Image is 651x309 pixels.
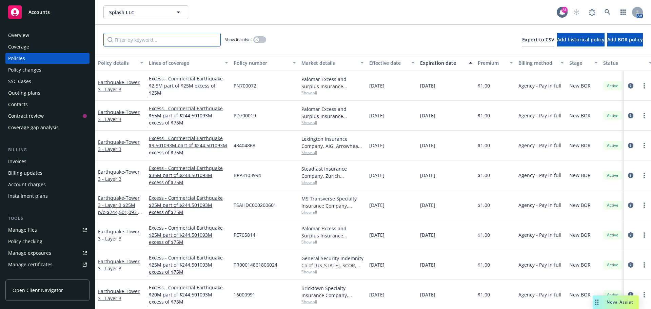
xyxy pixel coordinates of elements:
[518,82,561,89] span: Agency - Pay in full
[478,261,490,268] span: $1.00
[420,142,435,149] span: [DATE]
[234,291,255,298] span: 16000991
[369,142,384,149] span: [DATE]
[8,111,44,121] div: Contract review
[518,112,561,119] span: Agency - Pay in full
[98,59,136,66] div: Policy details
[606,172,619,178] span: Active
[301,299,364,305] span: Show all
[606,292,619,298] span: Active
[516,55,567,71] button: Billing method
[518,59,556,66] div: Billing method
[234,261,277,268] span: TR00014861806024
[149,284,228,305] a: Excess - Commercial Earthquake $20M part of $244.501093M excess of $75M
[607,36,643,43] span: Add BOR policy
[518,231,561,238] span: Agency - Pay in full
[149,165,228,186] a: Excess - Commercial Earthquake $35M part of $244.501093M excess of $75M
[627,201,635,209] a: circleInformation
[8,122,59,133] div: Coverage gap analysis
[231,55,299,71] button: Policy number
[369,231,384,238] span: [DATE]
[5,53,90,64] a: Policies
[369,172,384,179] span: [DATE]
[369,112,384,119] span: [DATE]
[98,139,140,152] span: - Tower 3 - Layer 3
[420,231,435,238] span: [DATE]
[518,172,561,179] span: Agency - Pay in full
[593,295,639,309] button: Nova Assist
[367,55,417,71] button: Effective date
[98,169,140,182] a: Earthquake
[369,59,407,66] div: Effective date
[5,99,90,110] a: Contacts
[301,165,364,179] div: Steadfast Insurance Company, Zurich Insurance Group, Arrowhead General Insurance Agency, Inc., CR...
[8,168,42,178] div: Billing updates
[478,112,490,119] span: $1.00
[234,172,261,179] span: BPP3103994
[569,231,591,238] span: New BOR
[5,215,90,222] div: Tools
[627,291,635,299] a: circleInformation
[522,36,554,43] span: Export to CSV
[5,147,90,153] div: Billing
[8,179,46,190] div: Account charges
[301,59,356,66] div: Market details
[420,261,435,268] span: [DATE]
[603,59,645,66] div: Status
[640,231,648,239] a: more
[607,33,643,46] button: Add BOR policy
[585,5,599,19] a: Report a Bug
[301,76,364,90] div: Palomar Excess and Surplus Insurance Company, Palomar, CRC Group
[301,150,364,155] span: Show all
[606,202,619,208] span: Active
[301,285,364,299] div: Bricktown Specialty Insurance Company, Trisura Group Ltd., Arrowhead General Insurance Agency, In...
[98,288,140,302] a: Earthquake
[627,261,635,269] a: circleInformation
[5,41,90,52] a: Coverage
[478,59,506,66] div: Premium
[5,156,90,167] a: Invoices
[98,258,140,272] span: - Tower 3 - Layer 3
[518,291,561,298] span: Agency - Pay in full
[149,75,228,96] a: Excess - Commercial Earthquake $2.5M part of $25M excess of $25M
[98,228,140,242] a: Earthquake
[149,135,228,156] a: Excess - Commercial Earthquake $9.501093M part of $244.501093M excess of $75M
[593,295,601,309] div: Drag to move
[103,33,221,46] input: Filter by keyword...
[301,269,364,275] span: Show all
[569,291,591,298] span: New BOR
[301,195,364,209] div: MS Transverse Specialty Insurance Company, Transverse Insurance Company, Arrowhead General Insura...
[627,82,635,90] a: circleInformation
[8,30,29,41] div: Overview
[569,59,590,66] div: Stage
[8,76,31,87] div: SSC Cases
[420,59,465,66] div: Expiration date
[5,248,90,258] span: Manage exposures
[5,225,90,235] a: Manage files
[149,194,228,216] a: Excess - Commercial Earthquake $25M part of $244.501093M excess of $75M
[420,201,435,209] span: [DATE]
[301,90,364,96] span: Show all
[5,271,90,282] a: Manage claims
[569,112,591,119] span: New BOR
[149,59,221,66] div: Lines of coverage
[5,30,90,41] a: Overview
[561,7,568,13] div: 81
[8,259,53,270] div: Manage certificates
[640,141,648,150] a: more
[225,37,251,42] span: Show inactive
[8,248,51,258] div: Manage exposures
[299,55,367,71] button: Market details
[301,105,364,120] div: Palomar Excess and Surplus Insurance Company, Palomar, Arrowhead General Insurance Agency, Inc., ...
[640,82,648,90] a: more
[570,5,583,19] a: Start snowing
[301,179,364,185] span: Show all
[640,291,648,299] a: more
[640,112,648,120] a: more
[420,291,435,298] span: [DATE]
[5,259,90,270] a: Manage certificates
[5,111,90,121] a: Contract review
[601,5,614,19] a: Search
[606,232,619,238] span: Active
[98,139,140,152] a: Earthquake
